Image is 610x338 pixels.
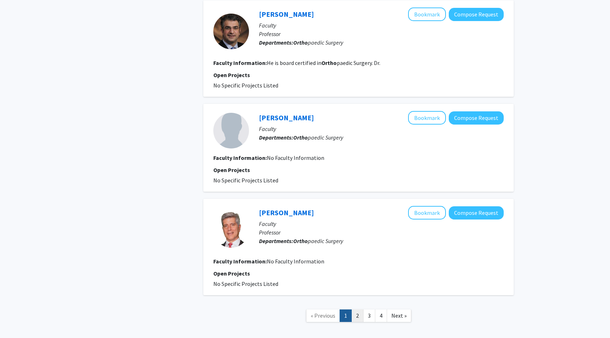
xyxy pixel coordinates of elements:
p: Open Projects [213,166,504,174]
a: 4 [375,309,387,322]
span: No Faculty Information [267,258,324,265]
a: Previous Page [306,309,340,322]
span: No Faculty Information [267,154,324,161]
button: Compose Request to Adam Strohl [449,111,504,125]
a: [PERSON_NAME] [259,10,314,19]
p: Open Projects [213,269,504,278]
button: Add Adam Strohl to Bookmarks [408,111,446,125]
b: Departments: [259,39,293,46]
a: 2 [351,309,364,322]
iframe: Chat [5,306,30,333]
p: Faculty [259,21,504,30]
a: 1 [340,309,352,322]
button: Add Alexander Vaccaro to Bookmarks [408,206,446,220]
b: Ortho [293,39,308,46]
button: Add Joseph Abboud to Bookmarks [408,7,446,21]
span: « Previous [311,312,335,319]
b: Ortho [293,237,308,244]
a: [PERSON_NAME] [259,208,314,217]
b: Faculty Information: [213,258,267,265]
b: Departments: [259,237,293,244]
a: Next [387,309,411,322]
b: Faculty Information: [213,154,267,161]
b: Faculty Information: [213,59,267,66]
span: paedic Surgery [293,237,343,244]
b: Departments: [259,134,293,141]
p: Open Projects [213,71,504,79]
span: paedic Surgery [293,134,343,141]
span: paedic Surgery [293,39,343,46]
fg-read-more: He is board certified in paedic Surgery. Dr. [267,59,380,66]
span: No Specific Projects Listed [213,82,278,89]
a: 3 [363,309,375,322]
span: No Specific Projects Listed [213,177,278,184]
b: Ortho [293,134,308,141]
button: Compose Request to Joseph Abboud [449,8,504,21]
p: Professor [259,30,504,38]
button: Compose Request to Alexander Vaccaro [449,206,504,220]
span: Next » [391,312,407,319]
span: No Specific Projects Listed [213,280,278,287]
a: [PERSON_NAME] [259,113,314,122]
p: Faculty [259,125,504,133]
p: Professor [259,228,504,237]
b: Ortho [321,59,337,66]
p: Faculty [259,220,504,228]
nav: Page navigation [203,302,514,331]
